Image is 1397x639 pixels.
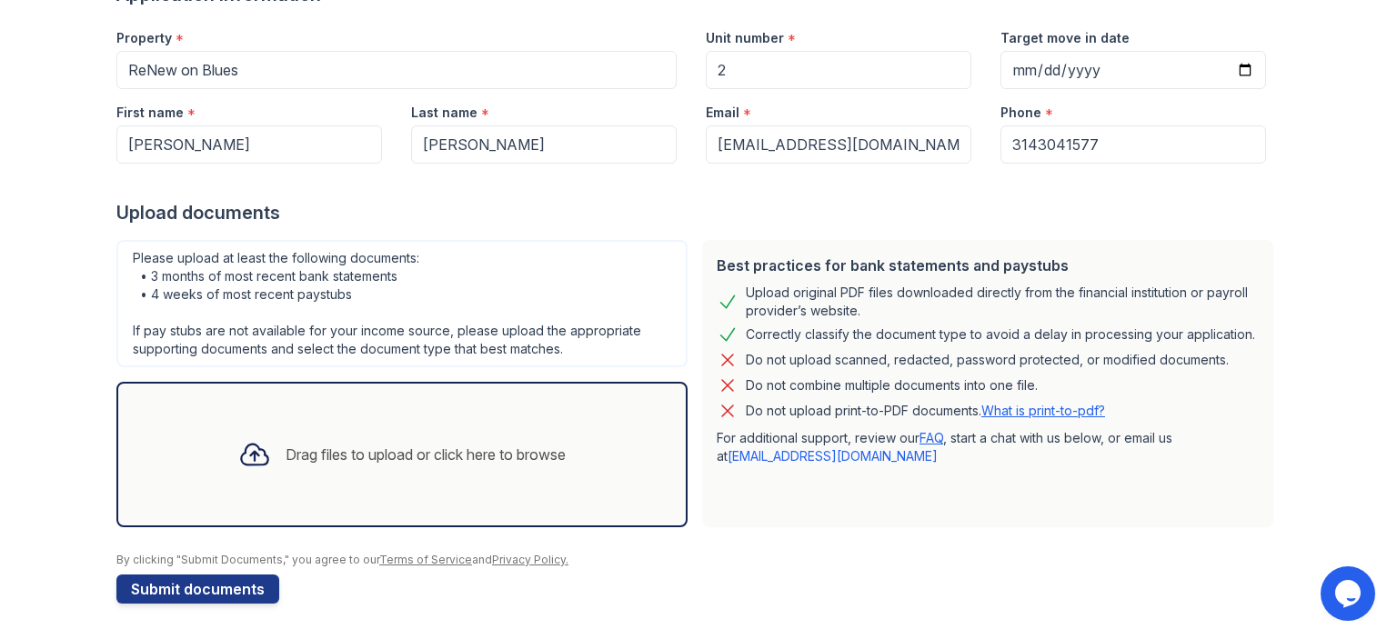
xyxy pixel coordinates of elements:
[116,200,1281,225] div: Upload documents
[116,553,1281,567] div: By clicking "Submit Documents," you agree to our and
[746,402,1105,420] p: Do not upload print-to-PDF documents.
[116,574,279,604] button: Submit documents
[379,553,472,566] a: Terms of Service
[746,349,1229,371] div: Do not upload scanned, redacted, password protected, or modified documents.
[411,104,477,122] label: Last name
[116,240,688,367] div: Please upload at least the following documents: • 3 months of most recent bank statements • 4 wee...
[1321,566,1379,621] iframe: chat widget
[706,104,739,122] label: Email
[920,430,943,445] a: FAQ
[706,29,784,47] label: Unit number
[981,403,1105,418] a: What is print-to-pdf?
[286,444,566,465] div: Drag files to upload or click here to browse
[717,429,1259,465] p: For additional support, review our , start a chat with us below, or email us at
[728,448,938,464] a: [EMAIL_ADDRESS][DOMAIN_NAME]
[746,284,1259,320] div: Upload original PDF files downloaded directly from the financial institution or payroll provider’...
[1000,29,1130,47] label: Target move in date
[746,374,1038,396] div: Do not combine multiple documents into one file.
[116,104,184,122] label: First name
[746,324,1255,345] div: Correctly classify the document type to avoid a delay in processing your application.
[116,29,172,47] label: Property
[1000,104,1041,122] label: Phone
[717,255,1259,276] div: Best practices for bank statements and paystubs
[492,553,568,566] a: Privacy Policy.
